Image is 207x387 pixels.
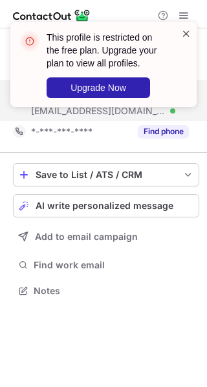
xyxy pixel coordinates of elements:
[34,259,194,271] span: Find work email
[36,170,177,180] div: Save to List / ATS / CRM
[13,282,199,300] button: Notes
[71,83,126,93] span: Upgrade Now
[36,201,173,211] span: AI write personalized message
[13,8,91,23] img: ContactOut v5.3.10
[13,225,199,248] button: Add to email campaign
[47,77,150,98] button: Upgrade Now
[35,232,138,242] span: Add to email campaign
[34,285,194,297] span: Notes
[19,31,40,52] img: error
[13,194,199,217] button: AI write personalized message
[47,31,166,70] header: This profile is restricted on the free plan. Upgrade your plan to view all profiles.
[138,125,189,138] button: Reveal Button
[13,163,199,186] button: save-profile-one-click
[13,256,199,274] button: Find work email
